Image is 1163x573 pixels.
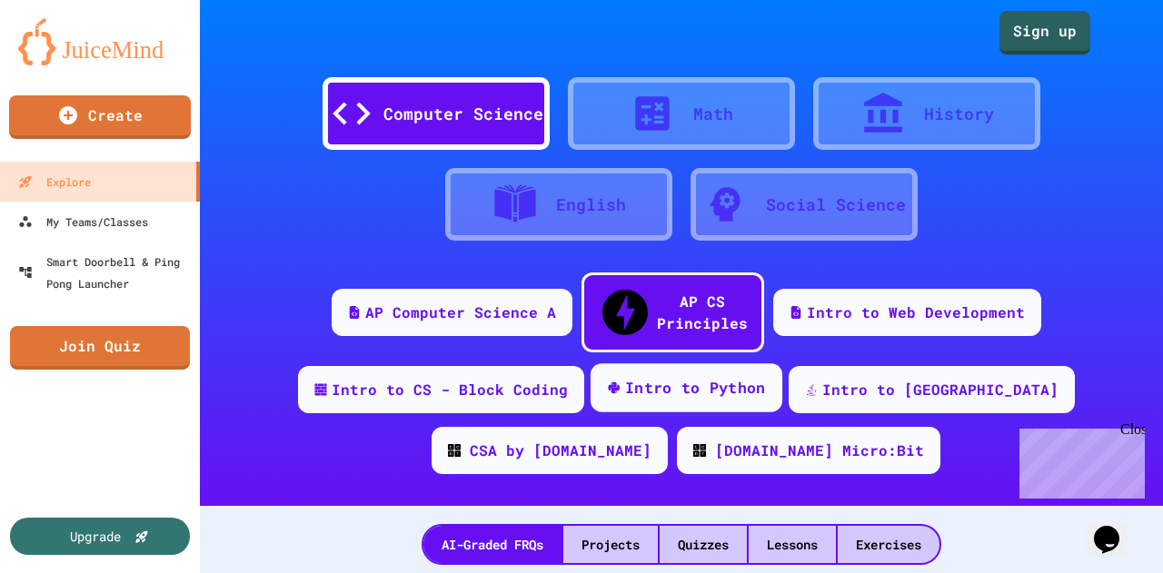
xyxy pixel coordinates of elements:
[693,102,733,126] div: Math
[10,326,190,370] a: Join Quiz
[822,379,1059,400] div: Intro to [GEOGRAPHIC_DATA]
[749,526,836,563] div: Lessons
[448,444,461,457] img: CODE_logo_RGB.png
[924,102,994,126] div: History
[18,171,91,193] div: Explore
[715,440,924,461] div: [DOMAIN_NAME] Micro:Bit
[563,526,658,563] div: Projects
[18,18,182,65] img: logo-orange.svg
[383,102,543,126] div: Computer Science
[470,440,651,461] div: CSA by [DOMAIN_NAME]
[332,379,568,400] div: Intro to CS - Block Coding
[7,7,125,115] div: Chat with us now!Close
[70,527,121,546] div: Upgrade
[18,251,193,294] div: Smart Doorbell & Ping Pong Launcher
[657,291,748,334] div: AP CS Principles
[365,301,556,323] div: AP Computer Science A
[660,526,747,563] div: Quizzes
[625,377,766,400] div: Intro to Python
[693,444,706,457] img: CODE_logo_RGB.png
[766,193,906,217] div: Social Science
[1012,421,1145,499] iframe: chat widget
[807,301,1025,323] div: Intro to Web Development
[423,526,562,563] div: AI-Graded FRQs
[838,526,939,563] div: Exercises
[556,193,626,217] div: English
[999,11,1090,54] a: Sign up
[1087,500,1145,555] iframe: chat widget
[9,95,191,139] a: Create
[18,211,148,232] div: My Teams/Classes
